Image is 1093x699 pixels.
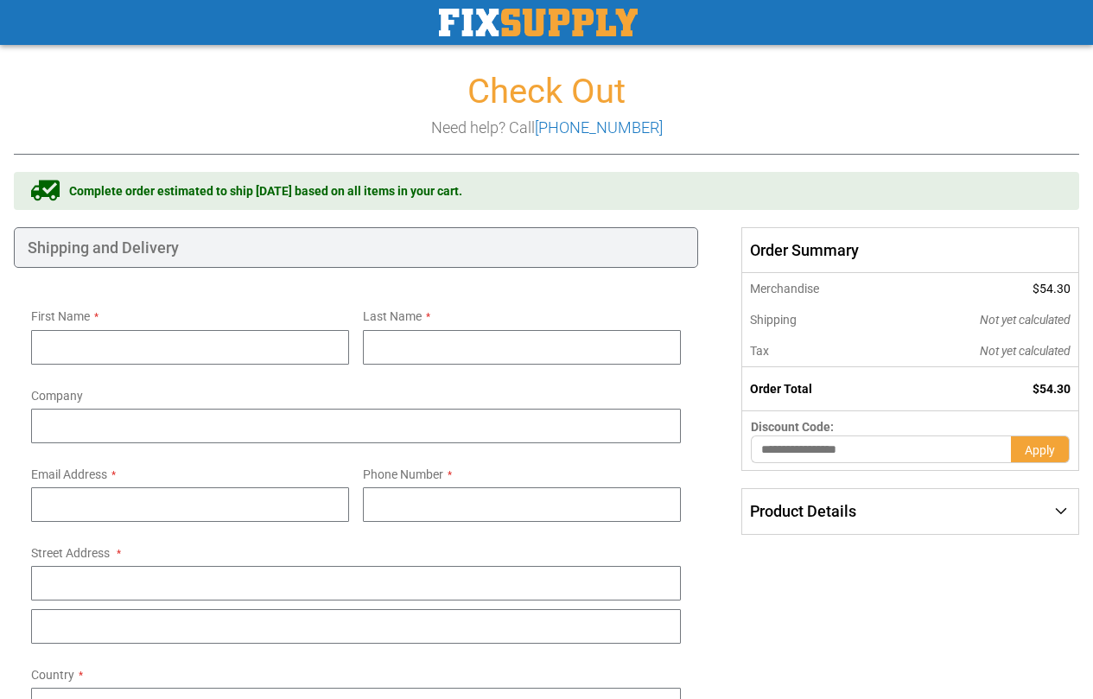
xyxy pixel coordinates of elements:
[1033,382,1071,396] span: $54.30
[31,668,74,682] span: Country
[31,389,83,403] span: Company
[750,502,856,520] span: Product Details
[980,313,1071,327] span: Not yet calculated
[14,73,1079,111] h1: Check Out
[750,382,812,396] strong: Order Total
[439,9,638,36] a: store logo
[742,273,892,304] th: Merchandise
[31,309,90,323] span: First Name
[980,344,1071,358] span: Not yet calculated
[535,118,663,137] a: [PHONE_NUMBER]
[69,182,462,200] span: Complete order estimated to ship [DATE] based on all items in your cart.
[31,467,107,481] span: Email Address
[31,546,110,560] span: Street Address
[1025,443,1055,457] span: Apply
[750,313,797,327] span: Shipping
[14,227,698,269] div: Shipping and Delivery
[742,335,892,367] th: Tax
[439,9,638,36] img: Fix Industrial Supply
[14,119,1079,137] h3: Need help? Call
[363,309,422,323] span: Last Name
[751,420,834,434] span: Discount Code:
[741,227,1079,274] span: Order Summary
[363,467,443,481] span: Phone Number
[1011,435,1070,463] button: Apply
[1033,282,1071,295] span: $54.30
